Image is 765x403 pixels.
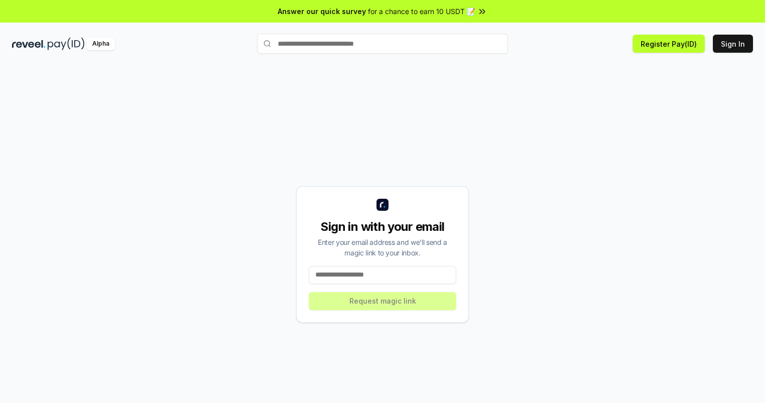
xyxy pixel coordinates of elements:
img: reveel_dark [12,38,46,50]
div: Sign in with your email [309,219,456,235]
button: Register Pay(ID) [633,35,705,53]
button: Sign In [713,35,753,53]
div: Alpha [87,38,115,50]
div: Enter your email address and we’ll send a magic link to your inbox. [309,237,456,258]
img: logo_small [376,199,389,211]
span: Answer our quick survey [278,6,366,17]
span: for a chance to earn 10 USDT 📝 [368,6,475,17]
img: pay_id [48,38,85,50]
